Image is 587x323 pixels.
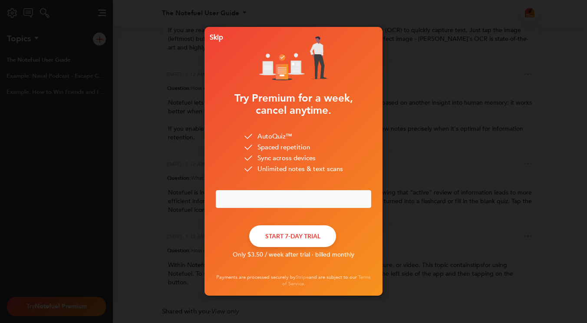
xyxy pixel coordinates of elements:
[206,34,223,40] div: Skip
[225,195,362,203] iframe: Secure card payment input frame
[282,274,371,287] a: Terms of Service
[234,91,353,118] span: Try Premium for a week, cancel anytime.
[259,36,328,80] img: illustration1.png
[244,155,252,162] img: bullet.png
[207,30,222,45] button: Skip
[244,132,292,143] div: AutoQuiz™
[249,225,336,247] button: START 7-DAY TRIAL
[244,145,252,151] img: bullet.png
[244,143,310,154] div: Spaced repetition
[244,134,252,140] img: bullet.png
[244,154,316,165] div: Sync across devices
[207,274,380,287] div: Payments are processed securely by and are subject to our .
[296,274,309,280] a: Stripe
[244,165,343,175] div: Unlimited notes & text scans
[207,250,380,259] div: Only $3.50 / week after trial · billed monthly
[244,166,252,173] img: bullet.png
